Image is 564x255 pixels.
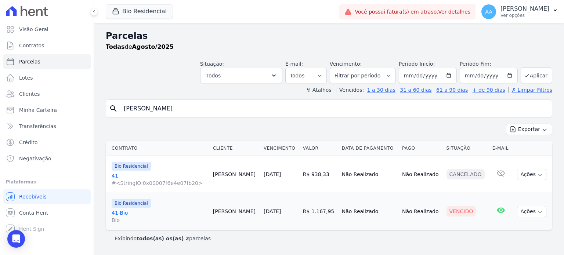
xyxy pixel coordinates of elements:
th: Data de Pagamento [339,141,399,156]
label: Situação: [200,61,224,67]
button: Bio Residencial [106,4,173,18]
th: Cliente [210,141,261,156]
button: Ações [517,169,546,180]
a: Minha Carteira [3,103,91,117]
a: 41#<StringIO:0x00007f6e4e07fb20> [112,172,207,187]
div: Vencido [446,206,476,216]
p: de [106,43,174,51]
th: Situação [444,141,489,156]
a: Visão Geral [3,22,91,37]
span: Todos [206,71,221,80]
a: Negativação [3,151,91,166]
button: Ações [517,206,546,217]
a: 31 a 60 dias [400,87,431,93]
label: Vencimento: [330,61,362,67]
td: [PERSON_NAME] [210,156,261,193]
span: Crédito [19,139,38,146]
td: R$ 1.167,95 [300,193,339,230]
p: [PERSON_NAME] [500,5,549,12]
strong: Agosto/2025 [132,43,174,50]
span: Transferências [19,123,56,130]
span: Clientes [19,90,40,98]
button: Todos [200,68,282,83]
th: Vencimento [261,141,300,156]
td: R$ 938,33 [300,156,339,193]
a: ✗ Limpar Filtros [508,87,552,93]
th: Valor [300,141,339,156]
div: Plataformas [6,178,88,186]
span: Recebíveis [19,193,47,200]
div: Open Intercom Messenger [7,230,25,248]
h2: Parcelas [106,29,552,43]
span: Negativação [19,155,51,162]
td: Não Realizado [399,156,444,193]
a: Ver detalhes [438,9,471,15]
a: Conta Hent [3,205,91,220]
span: Bio Residencial [112,162,151,171]
a: Clientes [3,87,91,101]
button: AA [PERSON_NAME] Ver opções [476,1,564,22]
th: Pago [399,141,444,156]
div: Cancelado [446,169,485,179]
a: 61 a 90 dias [436,87,468,93]
label: Período Fim: [460,60,518,68]
td: Não Realizado [399,193,444,230]
td: Não Realizado [339,156,399,193]
label: ↯ Atalhos [306,87,331,93]
a: [DATE] [264,208,281,214]
span: Bio [112,216,207,224]
a: Transferências [3,119,91,134]
span: Minha Carteira [19,106,57,114]
span: Contratos [19,42,44,49]
label: Vencidos: [336,87,364,93]
a: 41-BioBio [112,209,207,224]
p: Exibindo parcelas [115,235,211,242]
td: [PERSON_NAME] [210,193,261,230]
p: Ver opções [500,12,549,18]
a: + de 90 dias [473,87,505,93]
span: #<StringIO:0x00007f6e4e07fb20> [112,179,207,187]
button: Aplicar [521,68,552,83]
a: 1 a 30 dias [367,87,395,93]
a: Crédito [3,135,91,150]
a: Parcelas [3,54,91,69]
span: Bio Residencial [112,199,151,208]
a: Contratos [3,38,91,53]
th: E-mail [489,141,513,156]
span: AA [485,9,492,14]
td: Não Realizado [339,193,399,230]
th: Contrato [106,141,210,156]
a: Lotes [3,70,91,85]
label: Período Inicío: [399,61,435,67]
button: Exportar [506,124,552,135]
strong: Todas [106,43,125,50]
a: Recebíveis [3,189,91,204]
span: Lotes [19,74,33,81]
span: Você possui fatura(s) em atraso. [355,8,470,16]
span: Conta Hent [19,209,48,216]
span: Visão Geral [19,26,48,33]
input: Buscar por nome do lote ou do cliente [119,101,549,116]
i: search [109,104,118,113]
a: [DATE] [264,171,281,177]
span: Parcelas [19,58,40,65]
b: todos(as) os(as) 2 [137,236,189,241]
label: E-mail: [285,61,303,67]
